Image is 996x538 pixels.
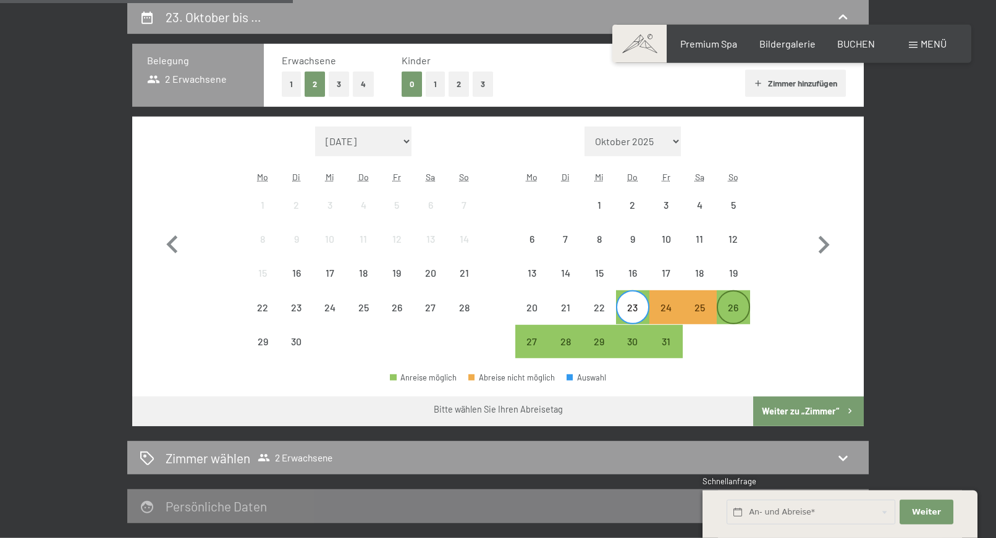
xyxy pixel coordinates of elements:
[912,506,941,518] span: Weiter
[282,54,336,66] span: Erwachsene
[651,337,682,368] div: 31
[617,268,648,299] div: 16
[517,303,547,334] div: 20
[683,256,716,290] div: Sat Oct 18 2025
[515,325,549,358] div: Abreise möglich
[166,449,250,467] h2: Zimmer wählen
[281,303,311,334] div: 23
[166,9,261,25] h2: 23. Oktober bis …
[314,234,345,265] div: 10
[717,188,750,222] div: Abreise nicht möglich
[279,290,313,324] div: Abreise nicht möglich
[380,188,413,222] div: Fri Sep 05 2025
[246,188,279,222] div: Abreise nicht möglich
[582,256,615,290] div: Abreise nicht möglich
[921,38,947,49] span: Menü
[447,290,481,324] div: Sun Sep 28 2025
[279,188,313,222] div: Tue Sep 02 2025
[279,188,313,222] div: Abreise nicht möglich
[627,172,638,182] abbr: Donnerstag
[281,337,311,368] div: 30
[358,172,369,182] abbr: Donnerstag
[415,234,446,265] div: 13
[380,256,413,290] div: Fri Sep 19 2025
[449,234,479,265] div: 14
[649,222,683,256] div: Abreise nicht möglich
[616,256,649,290] div: Abreise nicht möglich
[717,188,750,222] div: Sun Oct 05 2025
[549,325,582,358] div: Abreise möglich
[247,268,278,299] div: 15
[279,222,313,256] div: Tue Sep 09 2025
[246,325,279,358] div: Mon Sep 29 2025
[515,290,549,324] div: Abreise nicht möglich
[582,188,615,222] div: Abreise nicht möglich
[447,256,481,290] div: Sun Sep 21 2025
[550,234,581,265] div: 7
[246,290,279,324] div: Abreise nicht möglich
[348,234,379,265] div: 11
[380,222,413,256] div: Abreise nicht möglich
[683,222,716,256] div: Abreise nicht möglich
[649,188,683,222] div: Abreise nicht möglich
[728,172,738,182] abbr: Sonntag
[617,200,648,231] div: 2
[246,256,279,290] div: Abreise nicht möglich
[683,222,716,256] div: Sat Oct 11 2025
[313,290,347,324] div: Abreise nicht möglich
[718,268,749,299] div: 19
[426,72,445,97] button: 1
[347,222,380,256] div: Abreise nicht möglich
[583,234,614,265] div: 8
[684,268,715,299] div: 18
[517,268,547,299] div: 13
[426,172,435,182] abbr: Samstag
[468,374,555,382] div: Abreise nicht möglich
[449,72,469,97] button: 2
[649,188,683,222] div: Fri Oct 03 2025
[313,188,347,222] div: Abreise nicht möglich
[550,268,581,299] div: 14
[380,222,413,256] div: Fri Sep 12 2025
[745,70,846,97] button: Zimmer hinzufügen
[314,303,345,334] div: 24
[447,290,481,324] div: Abreise nicht möglich
[680,38,737,49] a: Premium Spa
[583,337,614,368] div: 29
[329,72,349,97] button: 3
[649,290,683,324] div: Abreise nicht möglich, da die Mindestaufenthaltsdauer nicht erfüllt wird
[582,222,615,256] div: Abreise nicht möglich
[447,256,481,290] div: Abreise nicht möglich
[582,325,615,358] div: Wed Oct 29 2025
[281,200,311,231] div: 2
[414,290,447,324] div: Abreise nicht möglich
[717,290,750,324] div: Abreise möglich
[166,498,267,514] h2: Persönliche Daten
[759,38,816,49] a: Bildergalerie
[515,222,549,256] div: Abreise nicht möglich
[380,290,413,324] div: Abreise nicht möglich
[154,127,190,359] button: Vorheriger Monat
[617,337,648,368] div: 30
[246,325,279,358] div: Abreise nicht möglich
[616,256,649,290] div: Thu Oct 16 2025
[549,222,582,256] div: Abreise nicht möglich
[649,256,683,290] div: Abreise nicht möglich
[582,290,615,324] div: Wed Oct 22 2025
[314,268,345,299] div: 17
[381,200,412,231] div: 5
[390,374,457,382] div: Anreise möglich
[347,256,380,290] div: Abreise nicht möglich
[279,325,313,358] div: Abreise nicht möglich
[549,325,582,358] div: Tue Oct 28 2025
[347,290,380,324] div: Thu Sep 25 2025
[616,188,649,222] div: Thu Oct 02 2025
[313,222,347,256] div: Wed Sep 10 2025
[617,303,648,334] div: 23
[582,256,615,290] div: Wed Oct 15 2025
[683,188,716,222] div: Sat Oct 04 2025
[414,256,447,290] div: Abreise nicht möglich
[550,337,581,368] div: 28
[347,188,380,222] div: Thu Sep 04 2025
